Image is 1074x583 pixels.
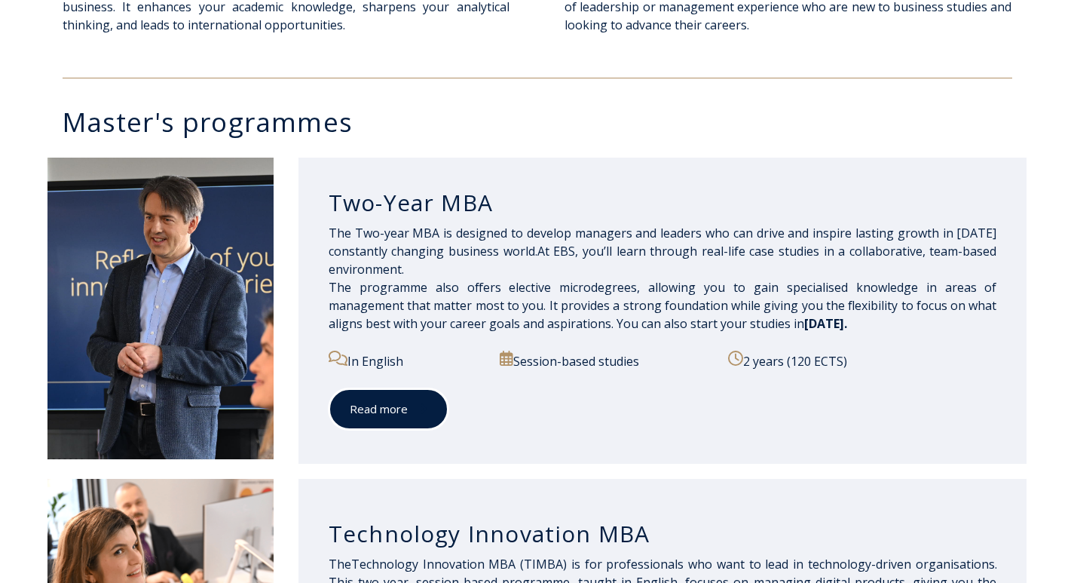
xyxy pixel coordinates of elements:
[329,520,997,548] h3: Technology Innovation MBA
[329,225,997,332] span: The Two-year MBA is designed to develop managers and leaders who can drive and inspire lasting gr...
[329,556,351,572] span: The
[63,109,1027,135] h3: Master's programmes
[47,158,274,459] img: DSC_2098
[617,315,847,332] span: You can also start your studies in
[329,388,448,430] a: Read more
[804,315,847,332] span: [DATE].
[351,556,644,572] span: Technology Innovation M
[500,351,711,370] p: Session-based studies
[329,189,997,217] h3: Two-Year MBA
[500,556,644,572] span: BA (TIMBA) is for profes
[728,351,996,370] p: 2 years (120 ECTS)
[329,351,483,370] p: In English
